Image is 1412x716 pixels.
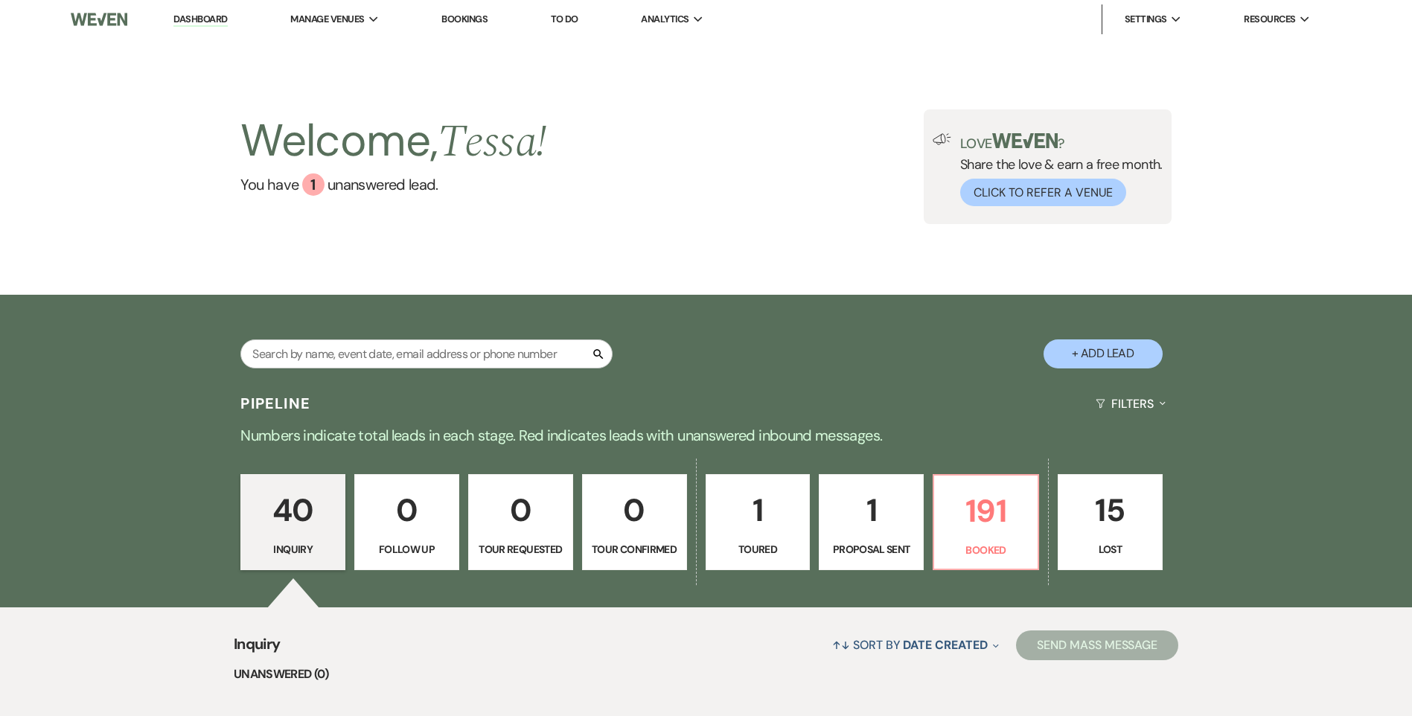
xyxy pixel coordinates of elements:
a: 1Proposal Sent [819,474,924,571]
button: + Add Lead [1044,339,1163,368]
p: 15 [1067,485,1153,535]
p: Follow Up [364,541,450,557]
a: To Do [551,13,578,25]
a: 15Lost [1058,474,1163,571]
a: 0Follow Up [354,474,459,571]
img: weven-logo-green.svg [992,133,1058,148]
p: Tour Confirmed [592,541,677,557]
p: Proposal Sent [828,541,914,557]
span: Analytics [641,12,689,27]
input: Search by name, event date, email address or phone number [240,339,613,368]
p: 1 [715,485,801,535]
button: Send Mass Message [1016,630,1178,660]
a: 40Inquiry [240,474,345,571]
a: 1Toured [706,474,811,571]
p: Inquiry [250,541,336,557]
img: Weven Logo [71,4,127,35]
a: Dashboard [173,13,227,27]
p: 1 [828,485,914,535]
p: Tour Requested [478,541,563,557]
span: Date Created [903,637,987,653]
a: Bookings [441,13,488,25]
p: Booked [943,542,1029,558]
p: 0 [592,485,677,535]
img: loud-speaker-illustration.svg [933,133,951,145]
h3: Pipeline [240,393,310,414]
p: 0 [478,485,563,535]
span: Tessa ! [438,108,546,176]
a: 191Booked [933,474,1039,571]
button: Filters [1090,384,1171,423]
p: 0 [364,485,450,535]
li: Unanswered (0) [234,665,1178,684]
p: Toured [715,541,801,557]
span: Resources [1244,12,1295,27]
div: 1 [302,173,325,196]
a: 0Tour Requested [468,474,573,571]
p: Lost [1067,541,1153,557]
h2: Welcome, [240,109,546,173]
span: Inquiry [234,633,281,665]
p: 40 [250,485,336,535]
p: 191 [943,486,1029,536]
p: Numbers indicate total leads in each stage. Red indicates leads with unanswered inbound messages. [170,423,1242,447]
a: 0Tour Confirmed [582,474,687,571]
div: Share the love & earn a free month. [951,133,1163,206]
span: ↑↓ [832,637,850,653]
button: Sort By Date Created [826,625,1005,665]
a: You have 1 unanswered lead. [240,173,546,196]
span: Settings [1125,12,1167,27]
button: Click to Refer a Venue [960,179,1126,206]
span: Manage Venues [290,12,364,27]
p: Love ? [960,133,1163,150]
